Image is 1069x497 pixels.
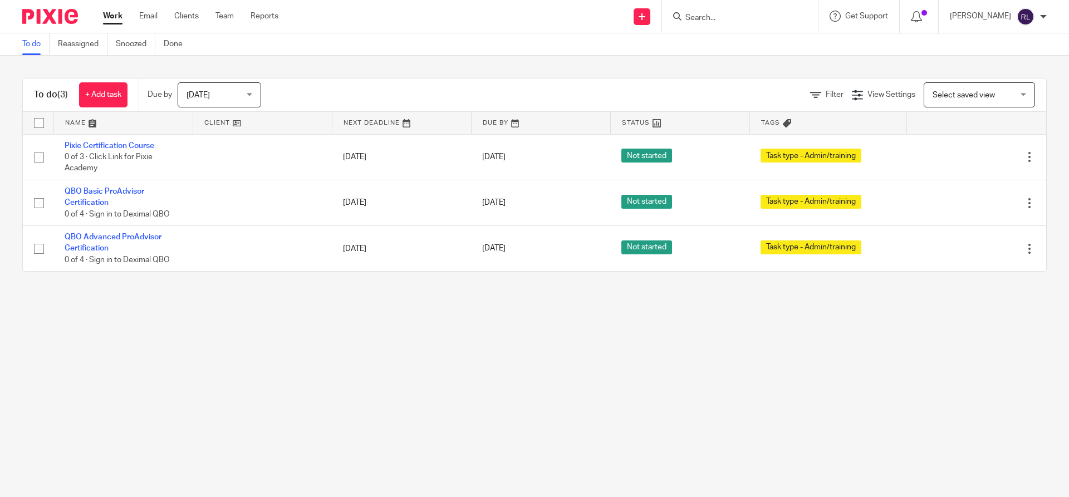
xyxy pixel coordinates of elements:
[482,153,506,161] span: [DATE]
[761,149,861,163] span: Task type - Admin/training
[65,210,170,218] span: 0 of 4 · Sign in to Deximal QBO
[332,134,471,180] td: [DATE]
[116,33,155,55] a: Snoozed
[174,11,199,22] a: Clients
[65,233,161,252] a: QBO Advanced ProAdvisor Certification
[332,226,471,272] td: [DATE]
[933,91,995,99] span: Select saved view
[65,188,144,206] a: QBO Basic ProAdvisor Certification
[34,89,68,101] h1: To do
[761,120,780,126] span: Tags
[482,245,506,253] span: [DATE]
[58,33,107,55] a: Reassigned
[65,142,154,150] a: Pixie Certification Course
[761,240,861,254] span: Task type - Admin/training
[621,149,672,163] span: Not started
[482,199,506,207] span: [DATE]
[79,82,128,107] a: + Add task
[251,11,278,22] a: Reports
[684,13,784,23] input: Search
[215,11,234,22] a: Team
[950,11,1011,22] p: [PERSON_NAME]
[761,195,861,209] span: Task type - Admin/training
[139,11,158,22] a: Email
[621,195,672,209] span: Not started
[148,89,172,100] p: Due by
[332,180,471,225] td: [DATE]
[187,91,210,99] span: [DATE]
[621,240,672,254] span: Not started
[1017,8,1034,26] img: svg%3E
[57,90,68,99] span: (3)
[65,153,153,173] span: 0 of 3 · Click Link for Pixie Academy
[22,33,50,55] a: To do
[164,33,191,55] a: Done
[867,91,915,99] span: View Settings
[103,11,122,22] a: Work
[22,9,78,24] img: Pixie
[845,12,888,20] span: Get Support
[826,91,844,99] span: Filter
[65,256,170,264] span: 0 of 4 · Sign in to Deximal QBO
